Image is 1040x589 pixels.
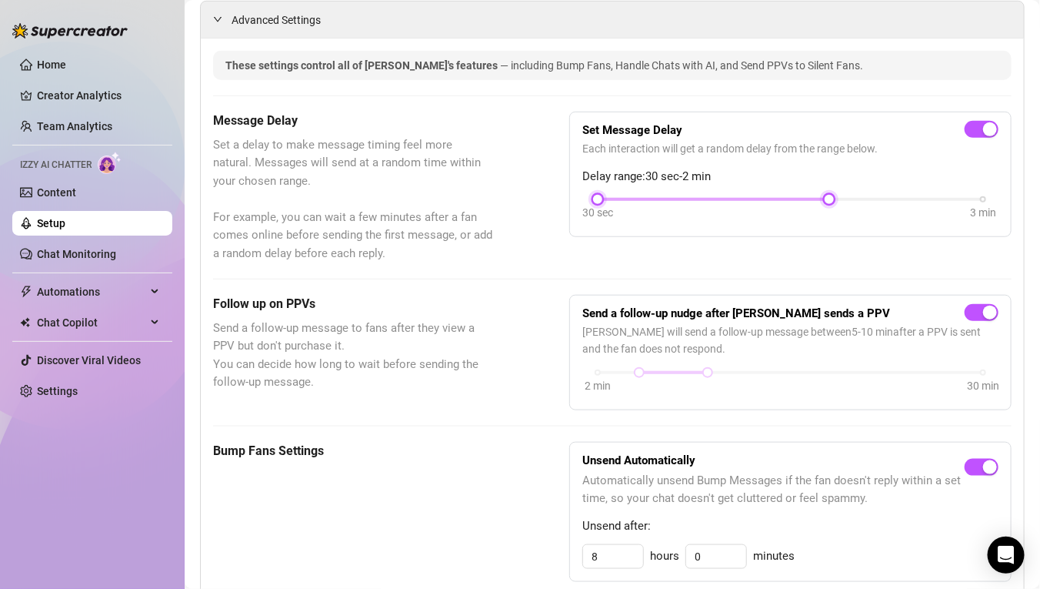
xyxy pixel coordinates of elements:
div: 3 min [970,204,996,221]
span: Unsend after: [582,517,998,536]
img: AI Chatter [98,152,122,174]
div: 30 min [967,377,999,394]
span: — including Bump Fans, Handle Chats with AI, and Send PPVs to Silent Fans. [500,59,863,72]
span: thunderbolt [20,286,32,298]
div: 2 min [585,377,611,394]
div: expanded [213,11,232,28]
div: 30 sec [582,204,613,221]
span: Delay range: 30 sec - 2 min [582,168,998,186]
div: Open Intercom Messenger [988,537,1025,574]
span: Automatically unsend Bump Messages if the fan doesn't reply within a set time, so your chat doesn... [582,472,965,508]
span: These settings control all of [PERSON_NAME]'s features [225,59,500,72]
a: Creator Analytics [37,83,160,108]
span: Izzy AI Chatter [20,158,92,172]
strong: Unsend Automatically [582,453,695,467]
a: Team Analytics [37,120,112,132]
span: Set a delay to make message timing feel more natural. Messages will send at a random time within ... [213,136,492,263]
span: Send a follow-up message to fans after they view a PPV but don't purchase it. You can decide how ... [213,320,492,392]
a: Home [37,59,66,71]
strong: Set Message Delay [582,123,682,137]
img: Chat Copilot [20,317,30,328]
span: [PERSON_NAME] will send a follow-up message between 5 - 10 min after a PPV is sent and the fan do... [582,323,998,357]
span: hours [650,547,679,566]
img: logo-BBDzfeDw.svg [12,23,128,38]
a: Content [37,186,76,199]
h5: Follow up on PPVs [213,295,492,313]
a: Settings [37,385,78,397]
a: Setup [37,217,65,229]
h5: Message Delay [213,112,492,130]
h5: Bump Fans Settings [213,442,492,460]
a: Chat Monitoring [37,248,116,260]
strong: Send a follow-up nudge after [PERSON_NAME] sends a PPV [582,306,890,320]
span: minutes [753,547,795,566]
a: Discover Viral Videos [37,354,141,366]
span: expanded [213,15,222,24]
span: Automations [37,279,146,304]
span: Chat Copilot [37,310,146,335]
span: Advanced Settings [232,12,321,28]
span: Each interaction will get a random delay from the range below. [582,140,998,157]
